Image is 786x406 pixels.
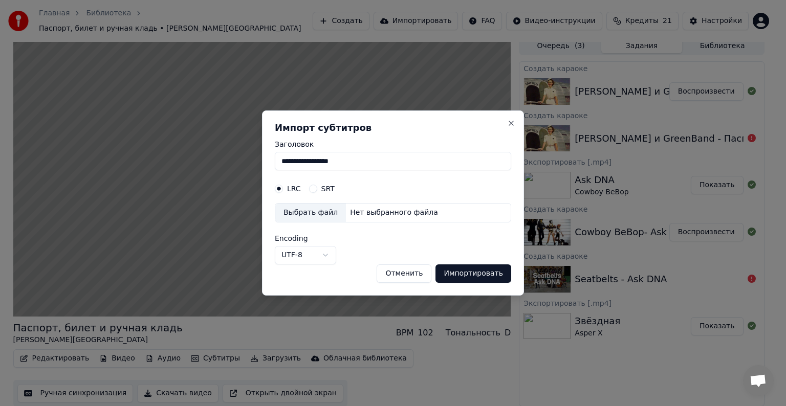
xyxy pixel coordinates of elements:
[275,204,346,222] div: Выбрать файл
[321,185,335,192] label: SRT
[346,208,442,218] div: Нет выбранного файла
[275,123,511,132] h2: Импорт субтитров
[287,185,301,192] label: LRC
[275,141,511,148] label: Заголовок
[435,264,511,283] button: Импортировать
[275,235,336,242] label: Encoding
[377,264,431,283] button: Отменить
